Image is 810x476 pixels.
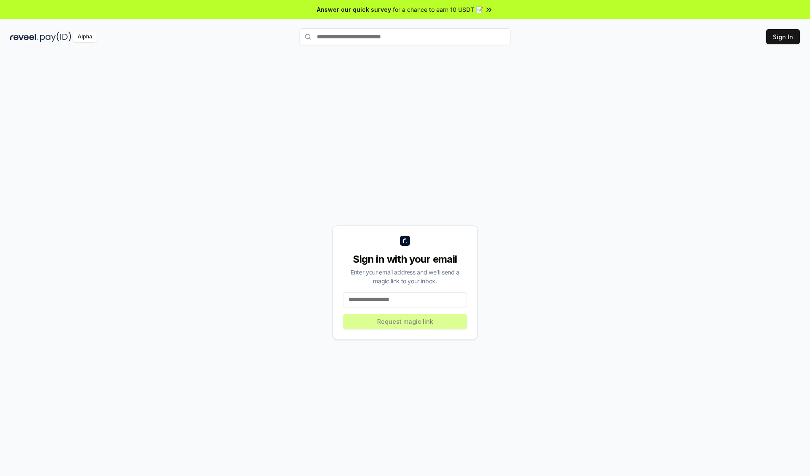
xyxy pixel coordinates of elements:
div: Alpha [73,32,97,42]
div: Sign in with your email [343,253,467,266]
img: logo_small [400,236,410,246]
img: reveel_dark [10,32,38,42]
img: pay_id [40,32,71,42]
span: Answer our quick survey [317,5,391,14]
div: Enter your email address and we’ll send a magic link to your inbox. [343,268,467,285]
span: for a chance to earn 10 USDT 📝 [393,5,483,14]
button: Sign In [766,29,800,44]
